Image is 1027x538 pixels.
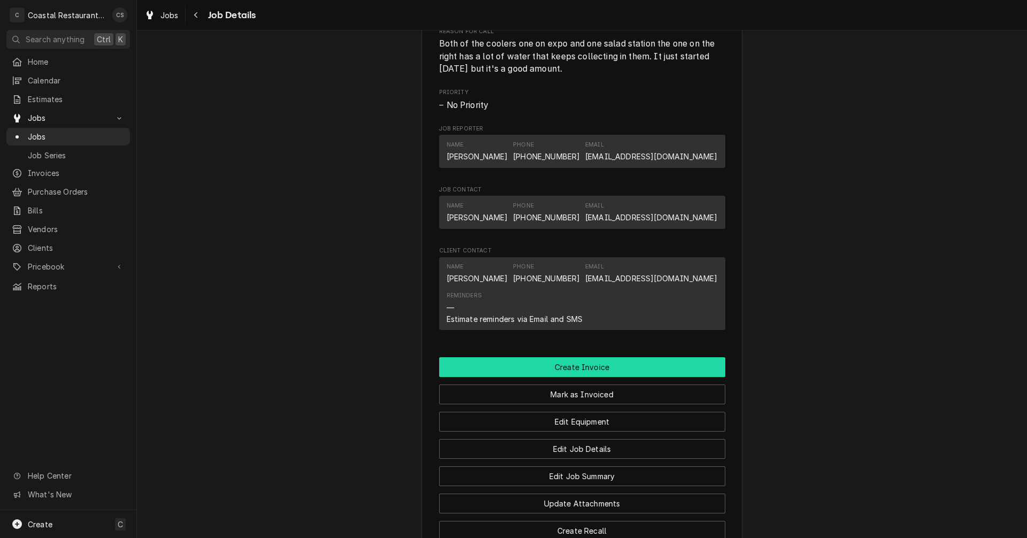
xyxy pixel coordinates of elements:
[513,141,534,149] div: Phone
[439,186,725,194] span: Job Contact
[439,494,725,513] button: Update Attachments
[28,112,109,124] span: Jobs
[112,7,127,22] div: Chris Sockriter's Avatar
[6,72,130,89] a: Calendar
[447,202,464,210] div: Name
[585,274,717,283] a: [EMAIL_ADDRESS][DOMAIN_NAME]
[513,152,580,161] a: [PHONE_NUMBER]
[6,486,130,503] a: Go to What's New
[205,8,256,22] span: Job Details
[439,439,725,459] button: Edit Job Details
[585,202,717,223] div: Email
[6,147,130,164] a: Job Series
[447,302,454,313] div: —
[439,27,725,36] span: Reason For Call
[439,459,725,486] div: Button Group Row
[513,213,580,222] a: [PHONE_NUMBER]
[6,53,130,71] a: Home
[28,281,125,292] span: Reports
[439,385,725,404] button: Mark as Invoiced
[10,7,25,22] div: C
[188,6,205,24] button: Navigate back
[28,186,125,197] span: Purchase Orders
[439,357,725,377] button: Create Invoice
[447,313,583,325] div: Estimate reminders via Email and SMS
[6,239,130,257] a: Clients
[439,88,725,97] span: Priority
[140,6,183,24] a: Jobs
[28,10,106,21] div: Coastal Restaurant Repair
[439,257,725,331] div: Contact
[447,263,464,271] div: Name
[28,224,125,235] span: Vendors
[585,141,717,162] div: Email
[112,7,127,22] div: CS
[6,220,130,238] a: Vendors
[28,75,125,86] span: Calendar
[28,94,125,105] span: Estimates
[160,10,179,21] span: Jobs
[513,202,580,223] div: Phone
[447,141,464,149] div: Name
[585,263,717,284] div: Email
[118,519,123,530] span: C
[439,257,725,335] div: Client Contact List
[439,196,725,228] div: Contact
[6,467,130,485] a: Go to Help Center
[513,263,580,284] div: Phone
[439,247,725,335] div: Client Contact
[447,291,583,324] div: Reminders
[439,247,725,255] span: Client Contact
[513,202,534,210] div: Phone
[439,37,725,75] span: Reason For Call
[585,141,604,149] div: Email
[28,167,125,179] span: Invoices
[439,186,725,234] div: Job Contact
[6,278,130,295] a: Reports
[439,135,725,167] div: Contact
[28,131,125,142] span: Jobs
[6,109,130,127] a: Go to Jobs
[28,520,52,529] span: Create
[439,466,725,486] button: Edit Job Summary
[28,150,125,161] span: Job Series
[439,357,725,377] div: Button Group Row
[28,56,125,67] span: Home
[447,141,508,162] div: Name
[118,34,123,45] span: K
[447,291,482,300] div: Reminders
[513,141,580,162] div: Phone
[585,202,604,210] div: Email
[447,273,508,284] div: [PERSON_NAME]
[585,263,604,271] div: Email
[585,213,717,222] a: [EMAIL_ADDRESS][DOMAIN_NAME]
[97,34,111,45] span: Ctrl
[439,88,725,111] div: Priority
[28,489,124,500] span: What's New
[439,125,725,173] div: Job Reporter
[447,151,508,162] div: [PERSON_NAME]
[513,263,534,271] div: Phone
[439,125,725,133] span: Job Reporter
[513,274,580,283] a: [PHONE_NUMBER]
[439,99,725,112] div: No Priority
[439,404,725,432] div: Button Group Row
[439,486,725,513] div: Button Group Row
[447,202,508,223] div: Name
[6,164,130,182] a: Invoices
[439,432,725,459] div: Button Group Row
[28,470,124,481] span: Help Center
[439,412,725,432] button: Edit Equipment
[28,261,109,272] span: Pricebook
[439,39,717,74] span: Both of the coolers one on expo and one salad station the one on the right has a lot of water tha...
[447,263,508,284] div: Name
[439,27,725,75] div: Reason For Call
[6,202,130,219] a: Bills
[439,135,725,172] div: Job Reporter List
[6,90,130,108] a: Estimates
[585,152,717,161] a: [EMAIL_ADDRESS][DOMAIN_NAME]
[6,128,130,145] a: Jobs
[6,30,130,49] button: Search anythingCtrlK
[439,99,725,112] span: Priority
[447,212,508,223] div: [PERSON_NAME]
